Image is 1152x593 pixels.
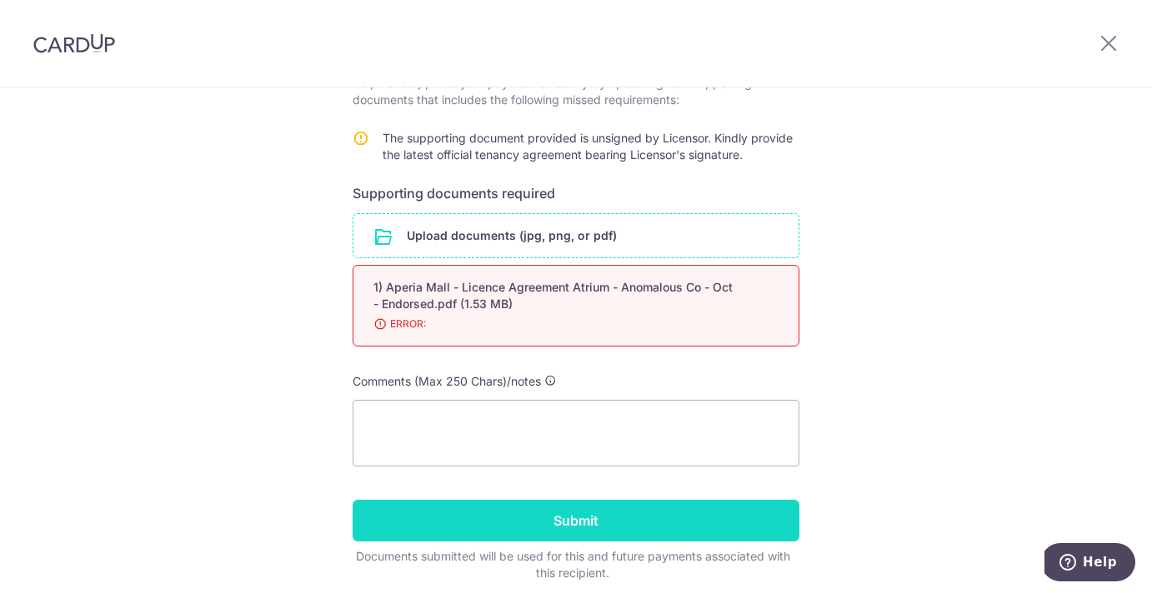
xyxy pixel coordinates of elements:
[383,131,793,162] span: The supporting document provided is unsigned by Licensor. Kindly provide the latest official tena...
[353,500,799,541] input: Submit
[353,548,793,581] div: Documents submitted will be used for this and future payments associated with this recipient.
[33,33,115,53] img: CardUp
[353,183,799,203] h6: Supporting documents required
[353,374,541,388] span: Comments (Max 250 Chars)/notes
[353,213,799,258] div: Upload documents (jpg, png, or pdf)
[353,75,799,108] p: Help us to approve your payment smoothly by uploading new supporting documents that includes the ...
[373,316,739,332] span: ERROR:
[373,279,739,312] div: 1) Aperia Mall - Licence Agreement Atrium - Anomalous Co - Oct - Endorsed.pdf (1.53 MB)
[1044,543,1135,585] iframe: Opens a widget where you can find more information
